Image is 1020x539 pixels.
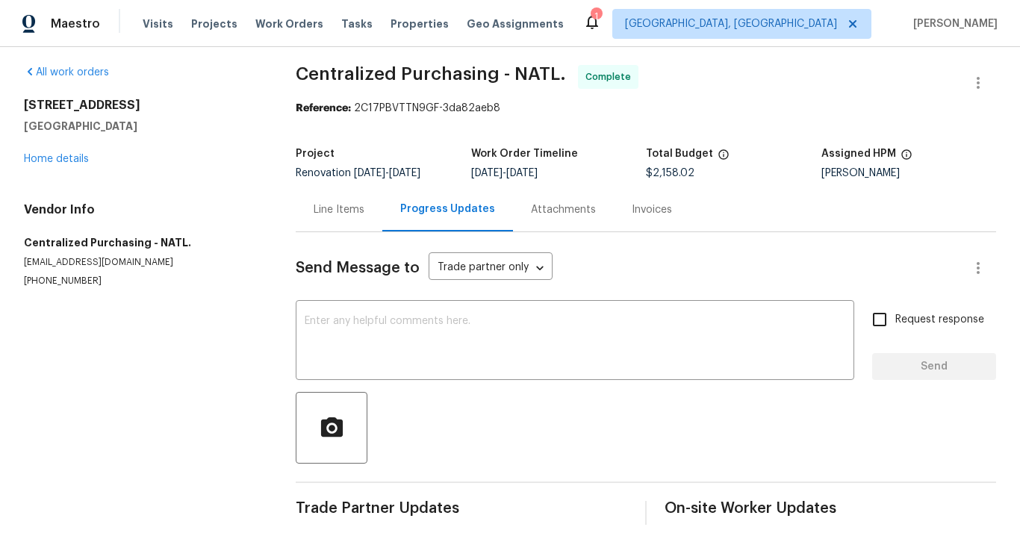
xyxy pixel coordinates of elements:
div: Invoices [632,202,672,217]
span: [DATE] [354,168,385,178]
div: 1 [591,9,601,24]
h2: [STREET_ADDRESS] [24,98,260,113]
span: - [354,168,420,178]
span: Request response [895,312,984,328]
span: Tasks [341,19,373,29]
a: All work orders [24,67,109,78]
span: - [471,168,538,178]
h5: Total Budget [646,149,713,159]
div: Attachments [531,202,596,217]
div: Trade partner only [429,256,553,281]
div: 2C17PBVTTN9GF-3da82aeb8 [296,101,996,116]
span: Maestro [51,16,100,31]
span: [DATE] [471,168,503,178]
span: Send Message to [296,261,420,275]
h4: Vendor Info [24,202,260,217]
span: Trade Partner Updates [296,501,627,516]
span: Work Orders [255,16,323,31]
span: Complete [585,69,637,84]
span: Centralized Purchasing - NATL. [296,65,566,83]
span: The hpm assigned to this work order. [901,149,912,168]
h5: Work Order Timeline [471,149,578,159]
span: [PERSON_NAME] [907,16,998,31]
span: $2,158.02 [646,168,694,178]
div: [PERSON_NAME] [821,168,997,178]
h5: [GEOGRAPHIC_DATA] [24,119,260,134]
div: Progress Updates [400,202,495,216]
span: Geo Assignments [467,16,564,31]
span: Properties [391,16,449,31]
a: Home details [24,154,89,164]
h5: Centralized Purchasing - NATL. [24,235,260,250]
span: [GEOGRAPHIC_DATA], [GEOGRAPHIC_DATA] [625,16,837,31]
div: Line Items [314,202,364,217]
span: On-site Worker Updates [665,501,996,516]
span: Projects [191,16,237,31]
h5: Project [296,149,335,159]
span: [DATE] [506,168,538,178]
span: Renovation [296,168,420,178]
span: The total cost of line items that have been proposed by Opendoor. This sum includes line items th... [718,149,730,168]
b: Reference: [296,103,351,113]
span: [DATE] [389,168,420,178]
p: [EMAIL_ADDRESS][DOMAIN_NAME] [24,256,260,269]
h5: Assigned HPM [821,149,896,159]
p: [PHONE_NUMBER] [24,275,260,287]
span: Visits [143,16,173,31]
